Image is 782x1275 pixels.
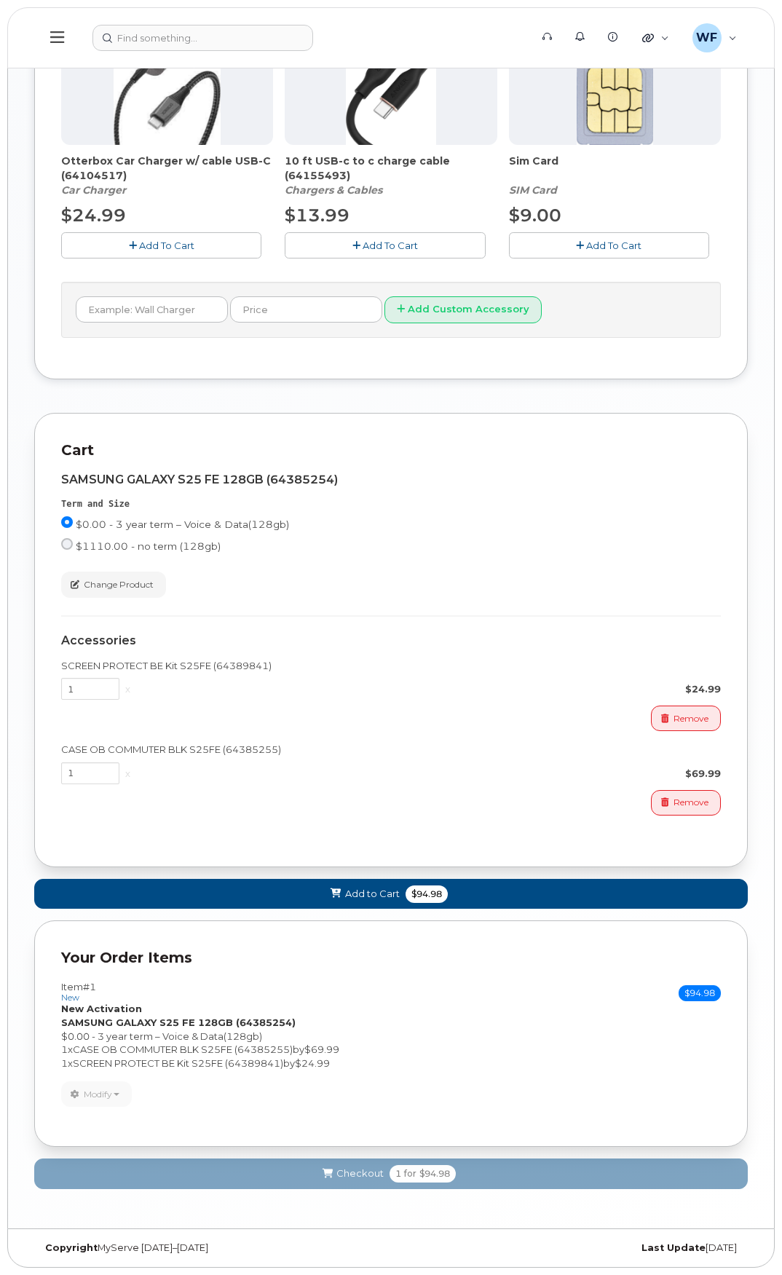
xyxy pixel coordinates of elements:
[83,981,96,992] span: #1
[384,296,542,323] button: Add Custom Accessory
[34,879,748,909] button: Add to Cart $94.98
[61,1003,142,1014] strong: New Activation
[336,1167,384,1180] span: Checkout
[61,473,721,486] div: SAMSUNG GALAXY S25 FE 128GB (64385254)
[509,205,561,226] span: $9.00
[345,887,400,901] span: Add to Cart
[346,17,436,145] img: ACCUS210715h8yE8.jpg
[509,154,721,183] span: Sim Card
[73,1043,293,1055] span: CASE OB COMMUTER BLK S25FE (64385255)
[61,538,73,550] input: $1110.00 - no term (128gb)
[119,682,136,696] div: x
[679,985,721,1001] span: $94.98
[696,29,717,47] span: WF
[84,1088,112,1101] span: Modify
[61,659,721,673] div: SCREEN PROTECT BE Kit S25FE (64389841)
[651,706,721,731] button: Remove
[61,1030,721,1043] div: $0.00 - 3 year term – Voice & Data(128gb)
[76,518,289,530] span: $0.00 - 3 year term – Voice & Data(128gb)
[641,1242,706,1253] strong: Last Update
[92,25,313,51] input: Find something...
[61,1017,296,1028] strong: SAMSUNG GALAXY S25 FE 128GB (64385254)
[285,154,497,197] div: 10 ft USB-c to c charge cable (64155493)
[304,1043,339,1055] span: $69.99
[34,1242,391,1254] div: MyServe [DATE]–[DATE]
[61,572,166,597] button: Change Product
[61,947,721,968] p: Your Order Items
[139,240,194,251] span: Add To Cart
[61,232,261,258] button: Add To Cart
[285,183,382,197] em: Chargers & Cables
[61,440,721,461] p: Cart
[577,17,654,145] img: multisim.png
[419,1167,450,1180] span: $94.98
[632,23,679,52] div: Quicklinks
[61,743,721,757] div: CASE OB COMMUTER BLK S25FE (64385255)
[73,1057,283,1069] span: SCREEN PROTECT BE Kit S25FE (64389841)
[119,767,136,781] div: x
[76,296,228,323] input: Example: Wall Charger
[61,516,73,528] input: $0.00 - 3 year term – Voice & Data(128gb)
[391,1242,748,1254] div: [DATE]
[674,796,708,809] span: Remove
[61,1057,68,1069] span: 1
[406,885,448,903] span: $94.98
[34,1158,748,1188] button: Checkout 1 for $94.98
[61,498,721,510] div: Term and Size
[674,712,708,725] span: Remove
[136,682,721,696] div: $24.99
[61,154,273,183] span: Otterbox Car Charger w/ cable USB-C (64104517)
[363,240,418,251] span: Add To Cart
[651,790,721,816] button: Remove
[285,154,497,183] span: 10 ft USB-c to c charge cable (64155493)
[509,183,557,197] em: SIM Card
[586,240,641,251] span: Add To Cart
[84,578,154,591] span: Change Product
[682,23,747,52] div: William Feaver
[61,183,126,197] em: Car Charger
[61,634,721,647] div: Accessories
[509,232,709,258] button: Add To Cart
[395,1167,401,1180] span: 1
[230,296,382,323] input: Price
[401,1167,419,1180] span: for
[76,540,221,552] span: $1110.00 - no term (128gb)
[61,1057,721,1070] div: x by
[285,232,485,258] button: Add To Cart
[136,767,721,781] div: $69.99
[61,205,126,226] span: $24.99
[61,992,79,1003] small: new
[509,154,721,197] div: Sim Card
[295,1057,330,1069] span: $24.99
[45,1242,98,1253] strong: Copyright
[285,205,349,226] span: $13.99
[114,17,221,145] img: download.jpg
[61,1043,68,1055] span: 1
[61,1081,132,1107] button: Modify
[61,982,96,1003] h3: Item
[61,1043,721,1057] div: x by
[61,154,273,197] div: Otterbox Car Charger w/ cable USB-C (64104517)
